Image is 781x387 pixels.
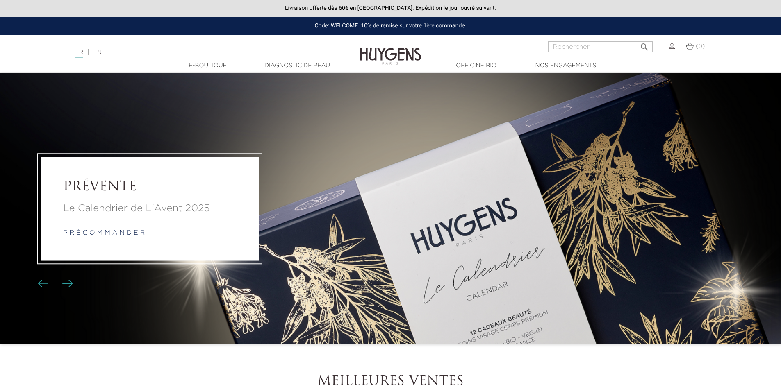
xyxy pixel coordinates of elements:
a: Nos engagements [525,61,607,70]
a: EN [93,50,102,55]
span: (0) [696,43,705,49]
a: Officine Bio [435,61,517,70]
div: | [71,48,319,57]
a: Diagnostic de peau [256,61,338,70]
img: Huygens [360,34,421,66]
a: p r é c o m m a n d e r [63,230,145,236]
button:  [637,39,652,50]
a: E-Boutique [167,61,249,70]
a: Le Calendrier de L'Avent 2025 [63,201,236,216]
i:  [640,40,649,50]
a: FR [75,50,83,58]
input: Rechercher [548,41,653,52]
a: PRÉVENTE [63,179,236,195]
div: Boutons du carrousel [41,278,68,290]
